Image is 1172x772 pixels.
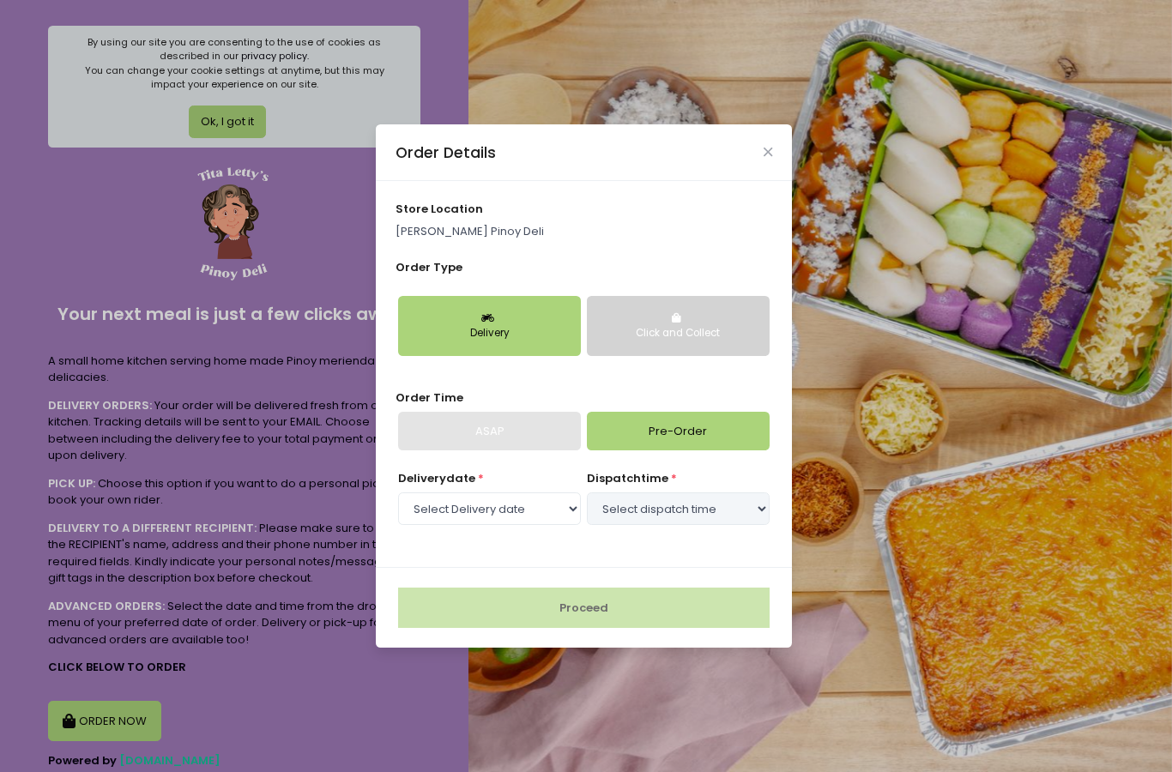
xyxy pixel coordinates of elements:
[410,326,569,341] div: Delivery
[396,259,462,275] span: Order Type
[398,588,770,629] button: Proceed
[396,389,463,406] span: Order Time
[396,142,496,164] div: Order Details
[398,296,581,356] button: Delivery
[587,470,668,486] span: dispatch time
[396,201,483,217] span: store location
[764,148,772,156] button: Close
[398,470,475,486] span: Delivery date
[599,326,758,341] div: Click and Collect
[396,223,773,240] p: [PERSON_NAME] Pinoy Deli
[587,296,770,356] button: Click and Collect
[587,412,770,451] a: Pre-Order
